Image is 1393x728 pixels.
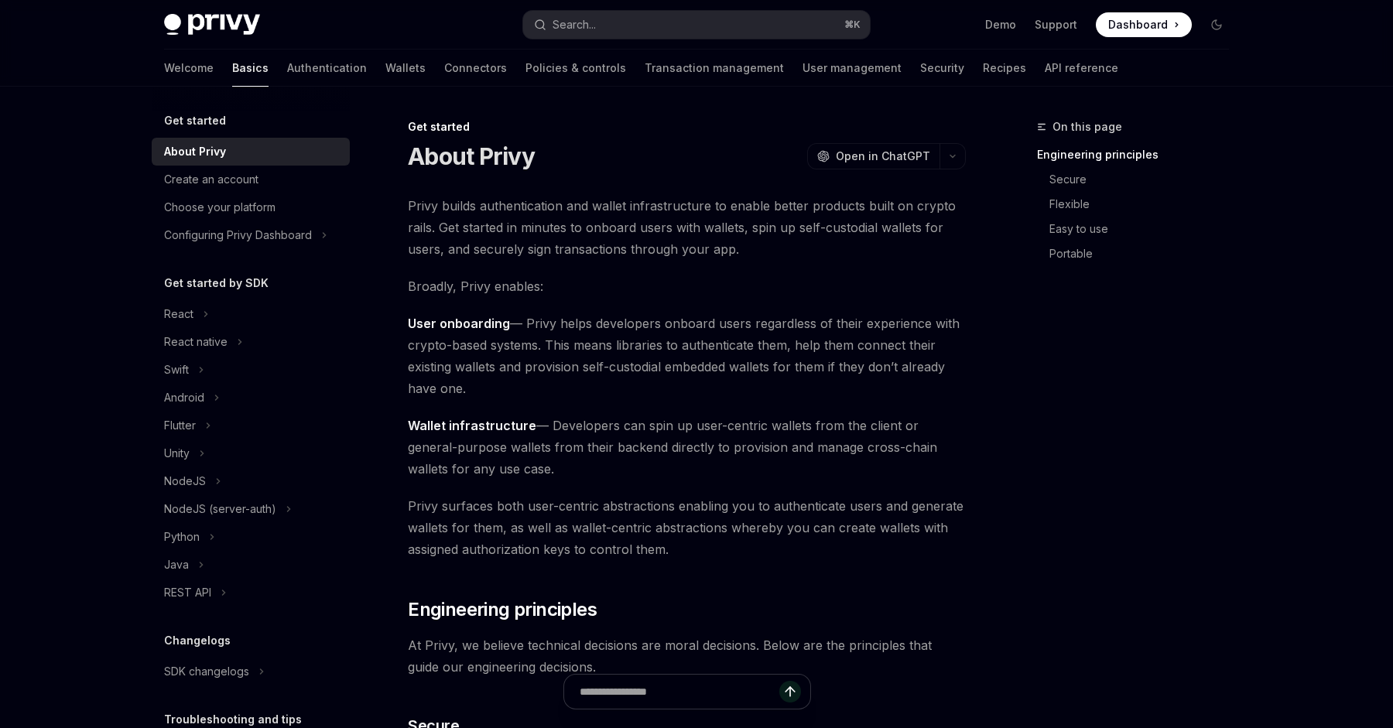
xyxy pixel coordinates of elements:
a: Demo [985,17,1016,32]
button: Toggle React section [152,300,350,328]
div: Configuring Privy Dashboard [164,226,312,244]
a: Policies & controls [525,50,626,87]
button: Toggle Flutter section [152,412,350,439]
span: At Privy, we believe technical decisions are moral decisions. Below are the principles that guide... [408,634,966,678]
div: Android [164,388,204,407]
button: Toggle dark mode [1204,12,1229,37]
span: On this page [1052,118,1122,136]
a: Portable [1037,241,1241,266]
div: Swift [164,361,189,379]
span: Open in ChatGPT [836,149,930,164]
div: SDK changelogs [164,662,249,681]
button: Toggle REST API section [152,579,350,607]
div: Flutter [164,416,196,435]
a: Choose your platform [152,193,350,221]
h5: Changelogs [164,631,231,650]
a: Engineering principles [1037,142,1241,167]
h5: Get started [164,111,226,130]
button: Toggle Android section [152,384,350,412]
a: Secure [1037,167,1241,192]
a: Authentication [287,50,367,87]
a: Wallets [385,50,426,87]
span: — Developers can spin up user-centric wallets from the client or general-purpose wallets from the... [408,415,966,480]
button: Toggle NodeJS (server-auth) section [152,495,350,523]
div: About Privy [164,142,226,161]
a: Recipes [983,50,1026,87]
button: Toggle Configuring Privy Dashboard section [152,221,350,249]
a: Easy to use [1037,217,1241,241]
button: Open search [523,11,870,39]
a: Flexible [1037,192,1241,217]
button: Send message [779,681,801,702]
strong: Wallet infrastructure [408,418,536,433]
a: Support [1035,17,1077,32]
div: Choose your platform [164,198,276,217]
div: REST API [164,583,211,602]
h1: About Privy [408,142,535,170]
button: Toggle Python section [152,523,350,551]
a: Dashboard [1096,12,1192,37]
a: Create an account [152,166,350,193]
a: Security [920,50,964,87]
a: Basics [232,50,269,87]
div: Python [164,528,200,546]
span: Privy surfaces both user-centric abstractions enabling you to authenticate users and generate wal... [408,495,966,560]
a: API reference [1045,50,1118,87]
div: Unity [164,444,190,463]
span: Dashboard [1108,17,1168,32]
div: NodeJS [164,472,206,490]
button: Toggle NodeJS section [152,467,350,495]
a: Transaction management [645,50,784,87]
img: dark logo [164,14,260,36]
a: User management [803,50,902,87]
div: Search... [553,15,596,34]
div: React native [164,333,228,351]
a: About Privy [152,138,350,166]
div: Create an account [164,170,258,189]
button: Toggle React native section [152,328,350,356]
span: Engineering principles [408,597,597,622]
strong: User onboarding [408,316,510,331]
span: Broadly, Privy enables: [408,275,966,297]
div: Java [164,555,189,574]
span: Privy builds authentication and wallet infrastructure to enable better products built on crypto r... [408,195,966,260]
button: Toggle Swift section [152,356,350,384]
button: Open in ChatGPT [807,143,940,169]
button: Toggle SDK changelogs section [152,658,350,685]
a: Welcome [164,50,214,87]
div: Get started [408,119,966,135]
div: React [164,305,193,323]
button: Toggle Unity section [152,439,350,467]
div: NodeJS (server-auth) [164,500,276,518]
input: Ask a question... [580,675,779,709]
button: Toggle Java section [152,551,350,579]
span: ⌘ K [844,19,861,31]
h5: Get started by SDK [164,274,269,292]
a: Connectors [444,50,507,87]
span: — Privy helps developers onboard users regardless of their experience with crypto-based systems. ... [408,313,966,399]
